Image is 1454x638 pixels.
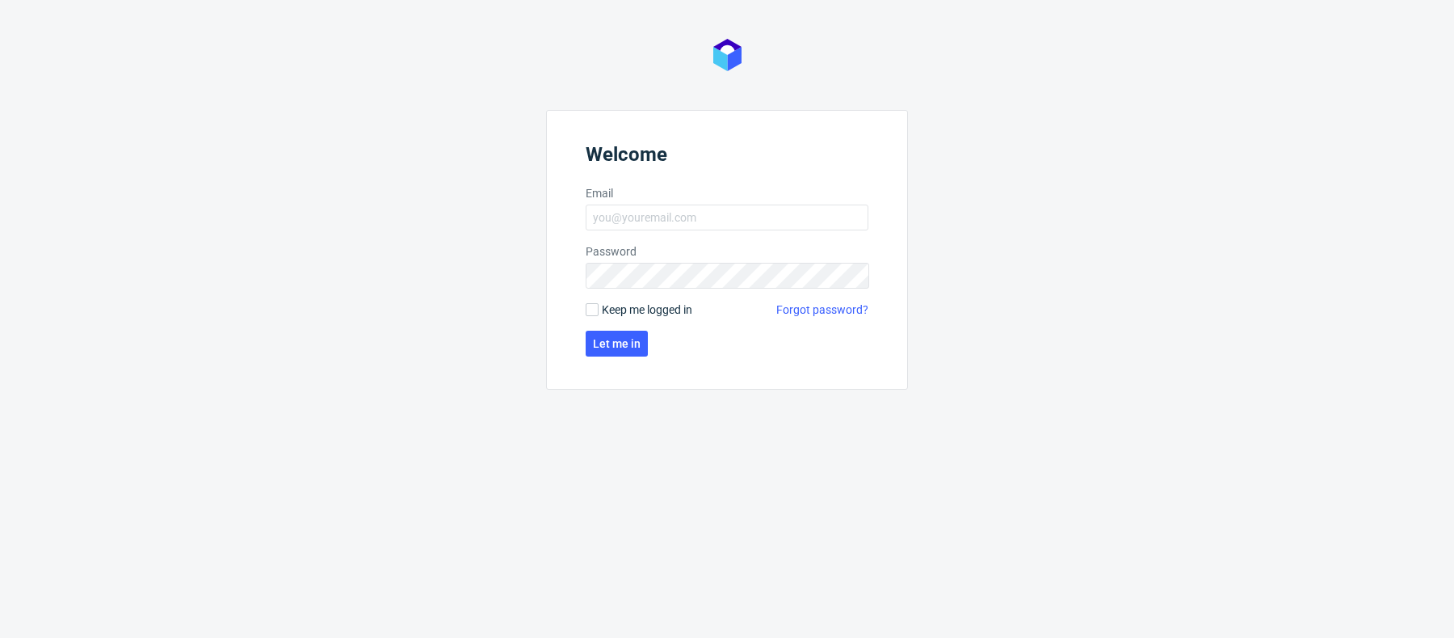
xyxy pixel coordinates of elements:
label: Password [586,243,868,260]
span: Keep me logged in [602,302,692,318]
span: Let me in [593,338,641,349]
a: Forgot password? [776,302,868,318]
button: Let me in [586,331,648,357]
input: you@youremail.com [586,205,868,230]
label: Email [586,185,868,201]
header: Welcome [586,143,868,172]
